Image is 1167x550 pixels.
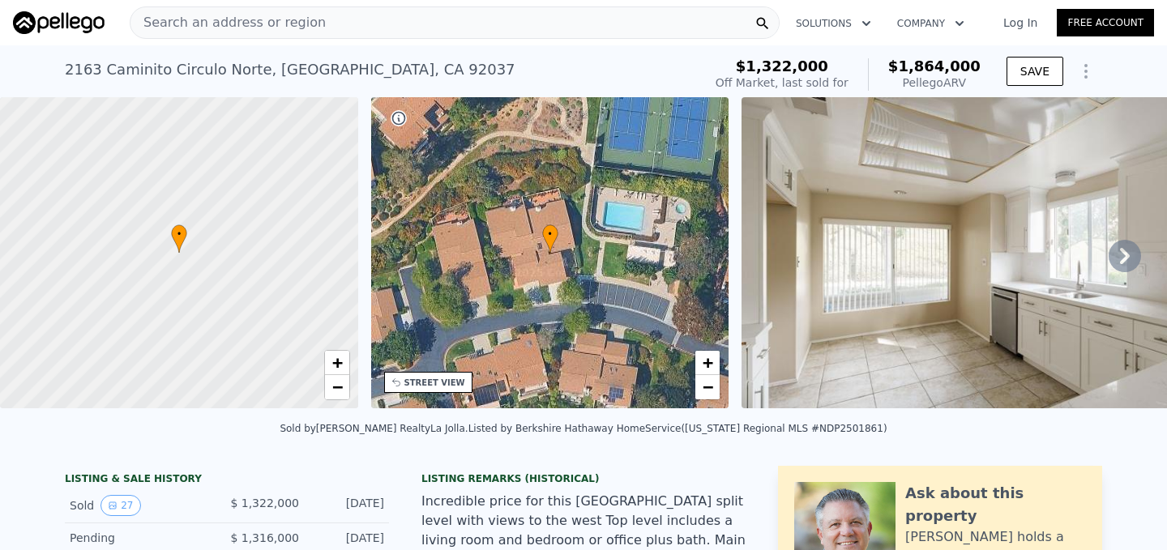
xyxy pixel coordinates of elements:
span: Search an address or region [130,13,326,32]
span: $1,322,000 [736,58,828,75]
button: Solutions [783,9,884,38]
span: + [703,352,713,373]
span: $1,864,000 [888,58,981,75]
button: SAVE [1007,57,1063,86]
div: 2163 Caminito Circulo Norte , [GEOGRAPHIC_DATA] , CA 92037 [65,58,515,81]
span: + [331,352,342,373]
button: View historical data [100,495,140,516]
span: $ 1,322,000 [230,497,299,509]
div: • [171,224,187,253]
div: Sold [70,495,214,516]
a: Zoom in [695,351,720,375]
img: Pellego [13,11,105,34]
div: Off Market, last sold for [716,75,849,91]
a: Log In [984,15,1057,31]
div: [DATE] [312,530,384,546]
span: • [171,227,187,241]
button: Show Options [1070,55,1102,87]
span: $ 1,316,000 [230,531,299,544]
div: [DATE] [312,495,384,516]
div: LISTING & SALE HISTORY [65,472,389,488]
div: • [542,224,558,253]
div: Listing Remarks (Historical) [421,472,746,485]
a: Zoom out [325,375,349,399]
div: Listed by Berkshire Hathaway HomeService ([US_STATE] Regional MLS #NDP2501861) [468,423,887,434]
span: − [331,377,342,397]
button: Company [884,9,977,38]
div: Sold by [PERSON_NAME] RealtyLa Jolla . [280,423,468,434]
div: Ask about this property [905,482,1086,527]
div: Pending [70,530,214,546]
span: • [542,227,558,241]
div: Pellego ARV [888,75,981,91]
a: Free Account [1057,9,1154,36]
a: Zoom in [325,351,349,375]
div: STREET VIEW [404,377,465,389]
a: Zoom out [695,375,720,399]
span: − [703,377,713,397]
